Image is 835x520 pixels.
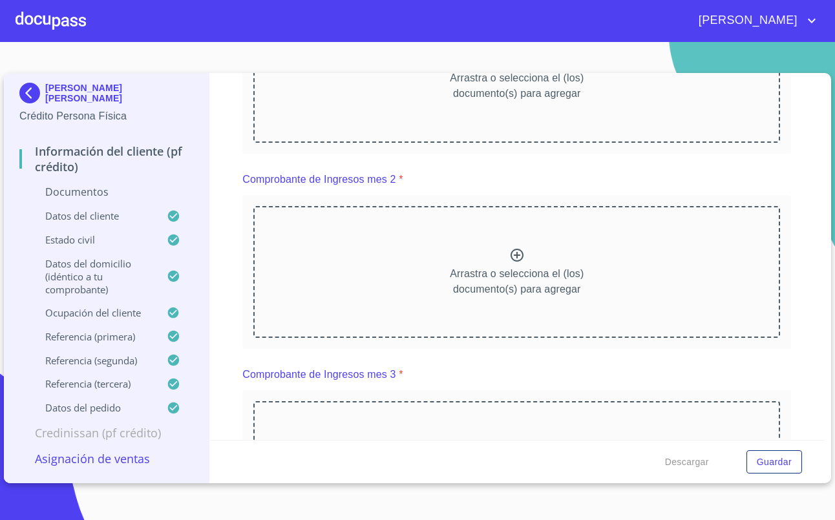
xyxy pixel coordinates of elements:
p: Datos del domicilio (idéntico a tu comprobante) [19,257,167,296]
button: account of current user [689,10,819,31]
p: [PERSON_NAME] [PERSON_NAME] [45,83,193,103]
p: Información del cliente (PF crédito) [19,143,193,174]
p: Referencia (segunda) [19,354,167,367]
p: Datos del pedido [19,401,167,414]
p: Arrastra o selecciona el (los) documento(s) para agregar [450,70,584,101]
span: [PERSON_NAME] [689,10,804,31]
button: Guardar [746,450,802,474]
p: Ocupación del Cliente [19,306,167,319]
p: Estado Civil [19,233,167,246]
p: Referencia (primera) [19,330,167,343]
div: [PERSON_NAME] [PERSON_NAME] [19,83,193,109]
p: Credinissan (PF crédito) [19,425,193,441]
p: Crédito Persona Física [19,109,193,124]
span: Guardar [757,454,792,470]
p: Datos del cliente [19,209,167,222]
p: Comprobante de Ingresos mes 3 [242,367,396,382]
p: Arrastra o selecciona el (los) documento(s) para agregar [450,266,584,297]
p: Referencia (tercera) [19,377,167,390]
button: Descargar [660,450,714,474]
p: Comprobante de Ingresos mes 2 [242,172,396,187]
p: Asignación de Ventas [19,451,193,466]
span: Descargar [665,454,709,470]
p: Documentos [19,185,193,199]
img: Docupass spot blue [19,83,45,103]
